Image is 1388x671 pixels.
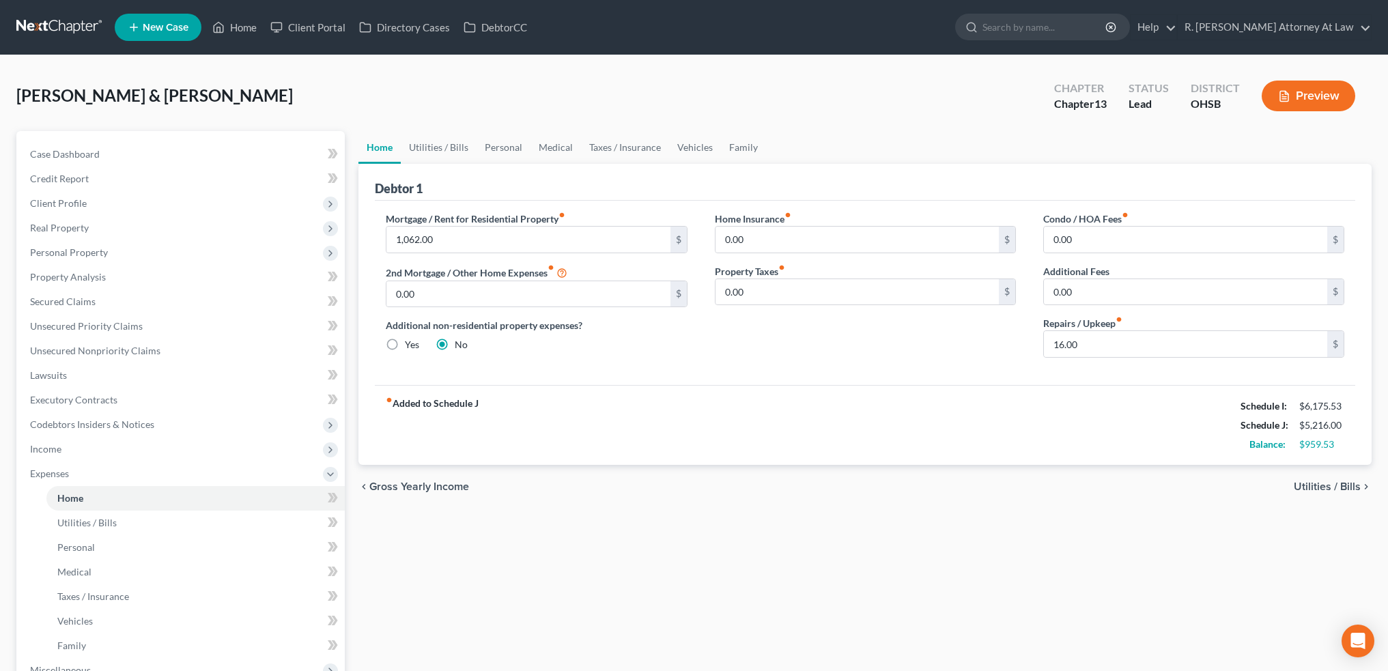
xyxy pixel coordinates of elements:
div: $ [670,281,687,307]
a: Home [46,486,345,511]
span: [PERSON_NAME] & [PERSON_NAME] [16,85,293,105]
div: Status [1129,81,1169,96]
a: Executory Contracts [19,388,345,412]
a: Utilities / Bills [401,131,477,164]
strong: Schedule J: [1241,419,1288,431]
label: Additional Fees [1043,264,1109,279]
div: $ [999,227,1015,253]
label: Yes [405,338,419,352]
a: Medical [46,560,345,584]
a: Vehicles [46,609,345,633]
input: Search by name... [982,14,1107,40]
label: Mortgage / Rent for Residential Property [386,212,565,226]
label: Additional non-residential property expenses? [386,318,687,332]
div: Open Intercom Messenger [1342,625,1374,657]
input: -- [716,227,999,253]
span: Credit Report [30,173,89,184]
a: Medical [530,131,581,164]
i: chevron_left [358,481,369,492]
i: fiber_manual_record [558,212,565,218]
span: Taxes / Insurance [57,590,129,602]
span: Codebtors Insiders & Notices [30,418,154,430]
span: Lawsuits [30,369,67,381]
span: Vehicles [57,615,93,627]
div: $ [999,279,1015,305]
span: Utilities / Bills [1294,481,1361,492]
a: Case Dashboard [19,142,345,167]
div: Chapter [1054,96,1107,112]
div: Lead [1129,96,1169,112]
span: Real Property [30,222,89,233]
span: 13 [1094,97,1107,110]
i: fiber_manual_record [548,264,554,271]
div: $ [1327,227,1344,253]
span: Secured Claims [30,296,96,307]
button: Utilities / Bills chevron_right [1294,481,1372,492]
div: $5,216.00 [1299,418,1344,432]
span: Unsecured Nonpriority Claims [30,345,160,356]
i: fiber_manual_record [784,212,791,218]
a: Home [206,15,264,40]
a: Personal [46,535,345,560]
i: fiber_manual_record [386,397,393,403]
a: Taxes / Insurance [46,584,345,609]
span: Case Dashboard [30,148,100,160]
a: DebtorCC [457,15,534,40]
label: Repairs / Upkeep [1043,316,1122,330]
label: Property Taxes [715,264,785,279]
strong: Added to Schedule J [386,397,479,454]
label: 2nd Mortgage / Other Home Expenses [386,264,567,281]
a: Property Analysis [19,265,345,289]
div: $959.53 [1299,438,1344,451]
span: Medical [57,566,91,577]
span: Personal [57,541,95,553]
a: R. [PERSON_NAME] Attorney At Law [1178,15,1371,40]
label: Home Insurance [715,212,791,226]
label: Condo / HOA Fees [1043,212,1129,226]
i: fiber_manual_record [778,264,785,271]
input: -- [1044,279,1327,305]
i: chevron_right [1361,481,1372,492]
a: Client Portal [264,15,352,40]
a: Home [358,131,401,164]
div: District [1191,81,1240,96]
div: Chapter [1054,81,1107,96]
a: Vehicles [669,131,721,164]
a: Family [46,633,345,658]
a: Lawsuits [19,363,345,388]
a: Directory Cases [352,15,457,40]
a: Taxes / Insurance [581,131,669,164]
i: fiber_manual_record [1122,212,1129,218]
div: $ [1327,279,1344,305]
span: New Case [143,23,188,33]
a: Family [721,131,766,164]
span: Executory Contracts [30,394,117,405]
input: -- [1044,331,1327,357]
input: -- [716,279,999,305]
a: Secured Claims [19,289,345,314]
input: -- [386,281,670,307]
a: Personal [477,131,530,164]
a: Unsecured Nonpriority Claims [19,339,345,363]
div: Debtor 1 [375,180,423,197]
a: Unsecured Priority Claims [19,314,345,339]
span: Expenses [30,468,69,479]
span: Property Analysis [30,271,106,283]
div: $ [1327,331,1344,357]
button: chevron_left Gross Yearly Income [358,481,469,492]
span: Personal Property [30,246,108,258]
div: OHSB [1191,96,1240,112]
label: No [455,338,468,352]
span: Gross Yearly Income [369,481,469,492]
button: Preview [1262,81,1355,111]
strong: Balance: [1249,438,1286,450]
span: Utilities / Bills [57,517,117,528]
i: fiber_manual_record [1116,316,1122,323]
span: Unsecured Priority Claims [30,320,143,332]
span: Family [57,640,86,651]
div: $6,175.53 [1299,399,1344,413]
span: Home [57,492,83,504]
a: Help [1131,15,1176,40]
span: Client Profile [30,197,87,209]
div: $ [670,227,687,253]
